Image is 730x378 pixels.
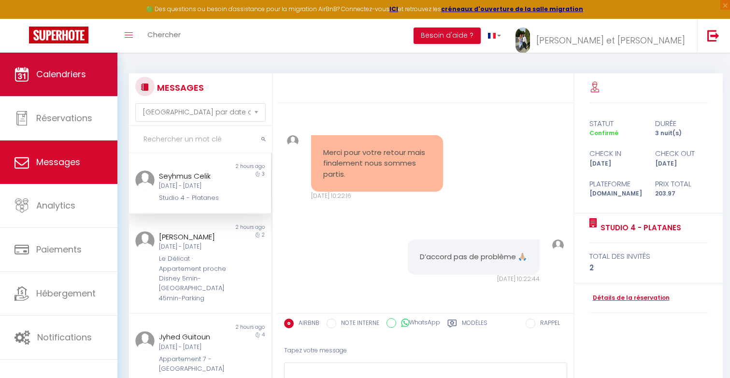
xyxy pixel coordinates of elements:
[159,182,229,191] div: [DATE] - [DATE]
[707,29,719,42] img: logout
[583,148,648,159] div: check in
[8,4,37,33] button: Ouvrir le widget de chat LiveChat
[597,222,681,234] a: Studio 4 - Platanes
[200,323,271,331] div: 2 hours ago
[536,34,685,46] span: [PERSON_NAME] et [PERSON_NAME]
[159,254,229,303] div: Le Délicat · Appartement proche Disney 5min-[GEOGRAPHIC_DATA] 45min-Parking
[200,224,271,231] div: 2 hours ago
[159,170,229,182] div: Seyhmus Celik
[648,159,714,168] div: [DATE]
[135,231,155,251] img: ...
[552,239,564,251] img: ...
[589,251,708,262] div: total des invités
[294,319,319,329] label: AIRBNB
[36,112,92,124] span: Réservations
[159,242,229,252] div: [DATE] - [DATE]
[689,335,723,371] iframe: Chat
[583,178,648,190] div: Plateforme
[147,29,181,40] span: Chercher
[311,192,443,201] div: [DATE] 10:22:16
[420,252,528,263] pre: D’accord pas de problème 🙏🏼
[135,170,155,190] img: ...
[159,354,229,374] div: Appartement 7 - [GEOGRAPHIC_DATA]
[262,231,265,238] span: 2
[408,275,540,284] div: [DATE] 10:22:44
[262,170,265,178] span: 3
[155,77,204,98] h3: MESSAGES
[648,118,714,129] div: durée
[159,193,229,203] div: Studio 4 - Platanes
[129,126,272,153] input: Rechercher un mot clé
[135,331,155,350] img: ...
[36,287,96,299] span: Hébergement
[200,163,271,170] div: 2 hours ago
[287,135,299,147] img: ...
[37,331,92,343] span: Notifications
[589,262,708,274] div: 2
[583,159,648,168] div: [DATE]
[462,319,487,331] label: Modèles
[515,28,530,53] img: ...
[648,129,714,138] div: 3 nuit(s)
[396,318,440,329] label: WhatsApp
[648,148,714,159] div: check out
[648,189,714,198] div: 203.97
[589,129,618,137] span: Confirmé
[29,27,88,43] img: Super Booking
[389,5,398,13] a: ICI
[336,319,379,329] label: NOTE INTERNE
[414,28,481,44] button: Besoin d'aide ?
[159,231,229,243] div: [PERSON_NAME]
[648,178,714,190] div: Prix total
[441,5,583,13] a: créneaux d'ouverture de la salle migration
[535,319,560,329] label: RAPPEL
[159,343,229,352] div: [DATE] - [DATE]
[583,189,648,198] div: [DOMAIN_NAME]
[583,118,648,129] div: statut
[36,243,82,255] span: Paiements
[284,339,567,363] div: Tapez votre message
[262,331,265,338] span: 4
[323,147,431,180] pre: Merci pour votre retour mais finalement nous sommes partis.
[36,156,80,168] span: Messages
[589,294,670,303] a: Détails de la réservation
[140,19,188,53] a: Chercher
[36,199,75,211] span: Analytics
[36,68,86,80] span: Calendriers
[508,19,697,53] a: ... [PERSON_NAME] et [PERSON_NAME]
[159,331,229,343] div: Jyhed Guitoun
